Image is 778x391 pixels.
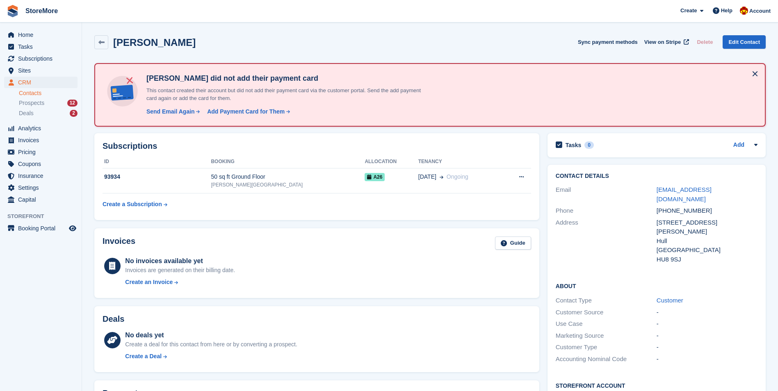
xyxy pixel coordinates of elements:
a: menu [4,170,78,182]
span: Insurance [18,170,67,182]
a: menu [4,134,78,146]
div: Customer Source [556,308,657,317]
div: No deals yet [125,330,297,340]
div: 50 sq ft Ground Floor [211,173,365,181]
div: Add Payment Card for Them [207,107,285,116]
div: Customer Type [556,343,657,352]
span: [DATE] [418,173,436,181]
div: Email [556,185,657,204]
span: View on Stripe [644,38,681,46]
span: Deals [19,109,34,117]
div: 0 [584,141,594,149]
a: [EMAIL_ADDRESS][DOMAIN_NAME] [657,186,712,202]
a: menu [4,223,78,234]
a: menu [4,194,78,205]
div: - [657,308,757,317]
div: - [657,319,757,329]
div: Address [556,218,657,264]
div: Send Email Again [146,107,195,116]
a: menu [4,41,78,52]
button: Delete [694,35,716,49]
div: Phone [556,206,657,216]
div: [PHONE_NUMBER] [657,206,757,216]
a: Add [733,141,744,150]
h2: Subscriptions [103,141,531,151]
span: Sites [18,65,67,76]
h4: [PERSON_NAME] did not add their payment card [143,74,430,83]
span: Help [721,7,732,15]
a: Create a Subscription [103,197,167,212]
div: Marketing Source [556,331,657,341]
div: [PERSON_NAME][GEOGRAPHIC_DATA] [211,181,365,189]
span: A26 [365,173,385,181]
button: Sync payment methods [578,35,638,49]
div: No invoices available yet [125,256,235,266]
a: menu [4,65,78,76]
a: menu [4,182,78,193]
img: stora-icon-8386f47178a22dfd0bd8f6a31ec36ba5ce8667c1dd55bd0f319d3a0aa187defe.svg [7,5,19,17]
div: Invoices are generated on their billing date. [125,266,235,275]
h2: About [556,282,757,290]
span: Booking Portal [18,223,67,234]
h2: Tasks [566,141,582,149]
span: Invoices [18,134,67,146]
a: Deals 2 [19,109,78,118]
span: Subscriptions [18,53,67,64]
div: 12 [67,100,78,107]
a: menu [4,158,78,170]
th: Tenancy [418,155,502,168]
h2: Contact Details [556,173,757,180]
a: menu [4,53,78,64]
span: Create [680,7,697,15]
span: Pricing [18,146,67,158]
span: Prospects [19,99,44,107]
div: 93934 [103,173,211,181]
div: 2 [70,110,78,117]
div: Accounting Nominal Code [556,355,657,364]
th: Allocation [365,155,418,168]
span: Coupons [18,158,67,170]
a: Preview store [68,223,78,233]
a: menu [4,123,78,134]
div: - [657,331,757,341]
a: Prospects 12 [19,99,78,107]
a: Add Payment Card for Them [204,107,291,116]
a: View on Stripe [641,35,691,49]
img: Store More Team [740,7,748,15]
div: Create a Deal [125,352,162,361]
span: Analytics [18,123,67,134]
a: Create a Deal [125,352,297,361]
div: [GEOGRAPHIC_DATA] [657,246,757,255]
div: - [657,343,757,352]
span: Ongoing [447,173,468,180]
div: HU8 9SJ [657,255,757,264]
a: menu [4,29,78,41]
th: Booking [211,155,365,168]
img: no-card-linked-e7822e413c904bf8b177c4d89f31251c4716f9871600ec3ca5bfc59e148c83f4.svg [105,74,140,109]
div: [STREET_ADDRESS][PERSON_NAME] [657,218,757,236]
h2: Invoices [103,236,135,250]
a: Edit Contact [723,35,766,49]
div: Create a Subscription [103,200,162,209]
div: Hull [657,236,757,246]
h2: [PERSON_NAME] [113,37,196,48]
a: menu [4,146,78,158]
th: ID [103,155,211,168]
div: Create an Invoice [125,278,173,286]
a: Guide [495,236,531,250]
div: Contact Type [556,296,657,305]
div: Use Case [556,319,657,329]
span: Settings [18,182,67,193]
a: Create an Invoice [125,278,235,286]
span: Home [18,29,67,41]
div: Create a deal for this contact from here or by converting a prospect. [125,340,297,349]
a: menu [4,77,78,88]
a: StoreMore [22,4,61,18]
p: This contact created their account but did not add their payment card via the customer portal. Se... [143,86,430,102]
span: Storefront [7,212,82,221]
h2: Deals [103,314,124,324]
span: Tasks [18,41,67,52]
a: Contacts [19,89,78,97]
span: CRM [18,77,67,88]
a: Customer [657,297,683,304]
